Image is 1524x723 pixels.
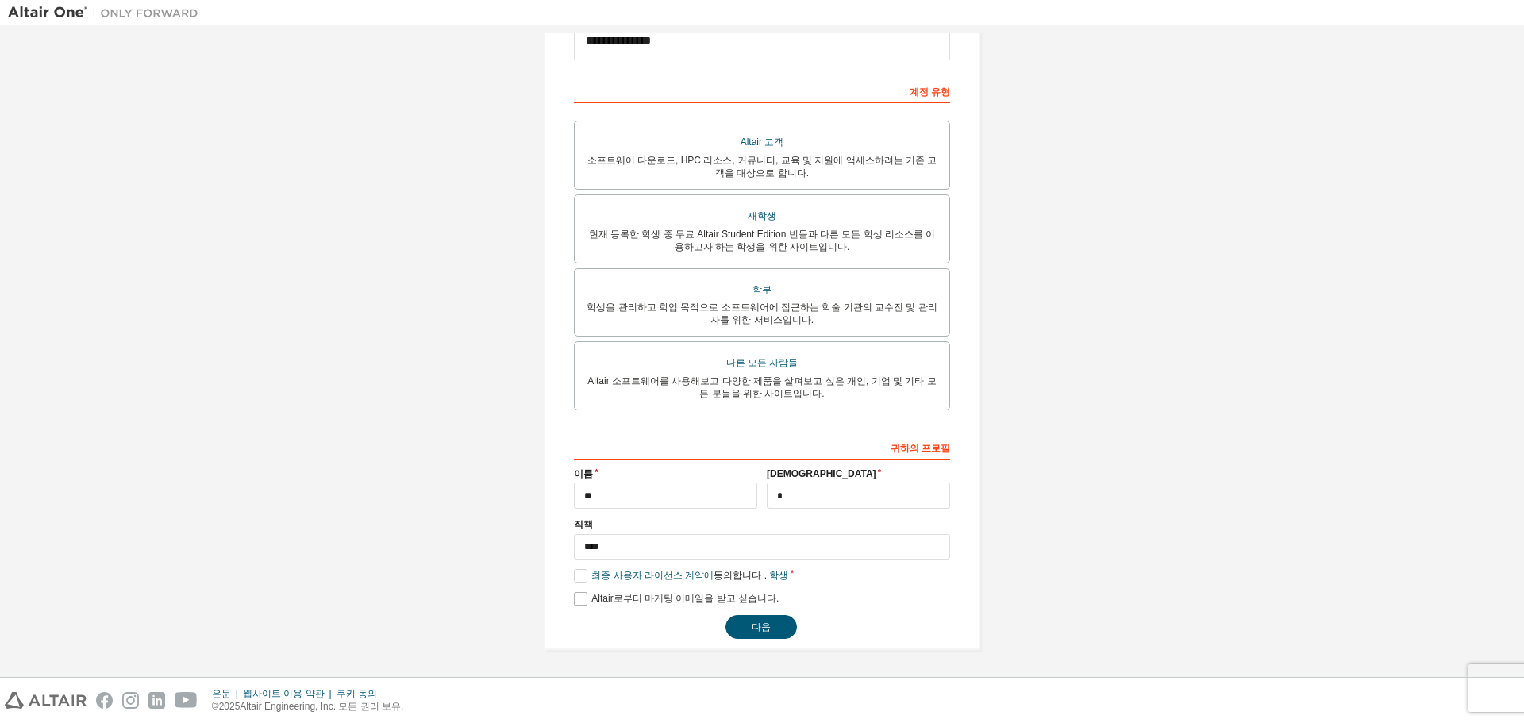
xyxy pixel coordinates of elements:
[212,701,219,712] font: ©
[574,468,593,479] font: 이름
[587,155,937,179] font: 소프트웨어 다운로드, HPC 리소스, 커뮤니티, 교육 및 지원에 액세스하려는 기존 고객을 대상으로 합니다.
[219,701,241,712] font: 2025
[148,692,165,709] img: linkedin.svg
[337,688,377,699] font: 쿠키 동의
[589,229,936,252] font: 현재 등록한 학생 중 무료 Altair Student Edition 번들과 다른 모든 학생 리소스를 이용하고자 하는 학생을 위한 사이트입니다.
[725,615,797,639] button: 다음
[175,692,198,709] img: youtube.svg
[741,137,784,148] font: Altair 고객
[769,570,788,581] font: 학생
[910,87,950,98] font: 계정 유형
[767,468,876,479] font: [DEMOGRAPHIC_DATA]
[243,688,325,699] font: 웹사이트 이용 약관
[752,621,771,633] font: 다음
[752,284,772,295] font: 학부
[891,443,950,454] font: 귀하의 프로필
[587,375,936,399] font: Altair 소프트웨어를 사용해보고 다양한 제품을 살펴보고 싶은 개인, 기업 및 기타 모든 분들을 위한 사이트입니다.
[726,357,799,368] font: 다른 모든 사람들
[591,570,714,581] font: 최종 사용자 라이선스 계약에
[5,692,87,709] img: altair_logo.svg
[574,519,593,530] font: 직책
[714,570,767,581] font: 동의합니다 .
[587,302,937,325] font: 학생을 관리하고 학업 목적으로 소프트웨어에 접근하는 학술 기관의 교수진 및 관리자를 위한 서비스입니다.
[122,692,139,709] img: instagram.svg
[96,692,113,709] img: facebook.svg
[212,688,231,699] font: 은둔
[8,5,206,21] img: 알타이르 원
[748,210,776,221] font: 재학생
[240,701,403,712] font: Altair Engineering, Inc. 모든 권리 보유.
[591,593,779,604] font: Altair로부터 마케팅 이메일을 받고 싶습니다.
